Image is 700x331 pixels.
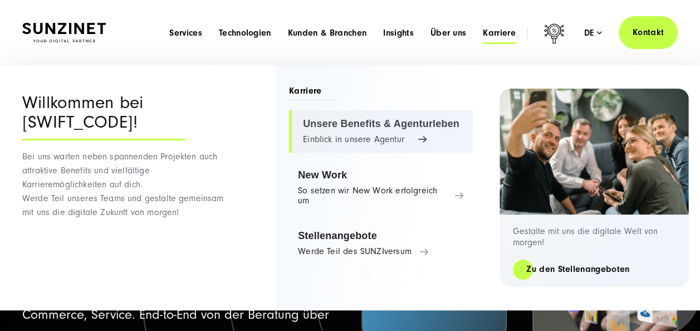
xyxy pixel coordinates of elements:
[584,27,602,38] div: de
[513,226,675,248] p: Gestalte mit uns die digitale Welt von morgen!
[500,89,689,215] img: Digitalagentur und Internetagentur SUNZINET: 2 Frauen 3 Männer, die ein Selfie machen bei
[430,27,467,38] a: Über uns
[219,27,271,38] a: Technologien
[288,27,366,38] a: Kunden & Branchen
[483,27,516,38] a: Karriere
[289,85,335,101] span: Karriere
[289,110,473,153] a: Unsere Benefits & Agenturleben Einblick in unsere Agentur
[513,263,643,276] a: Zu den Stellenangeboten
[22,150,231,220] p: Bei uns warten neben spannenden Projekten auch attraktive Benefits und vielfältige Karrieremöglic...
[289,222,473,265] a: Stellenangebote Werde Teil des SUNZIversum
[289,162,473,214] a: New Work So setzen wir New Work erfolgreich um
[619,16,678,49] a: Kontakt
[22,23,106,42] img: SUNZINET Full Service Digital Agentur
[169,27,202,38] a: Services
[383,27,414,38] a: Insights
[22,93,185,140] div: Willkommen bei [SWIFT_CODE]!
